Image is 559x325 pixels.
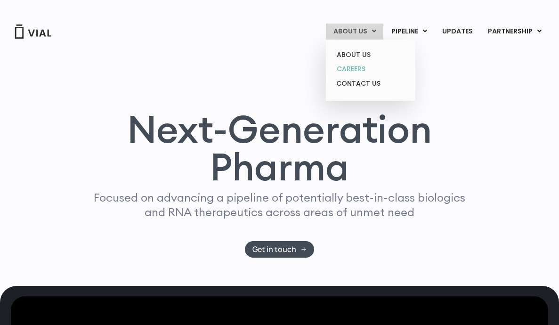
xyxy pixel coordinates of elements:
[329,76,412,91] a: CONTACT US
[90,190,470,219] p: Focused on advancing a pipeline of potentially best-in-class biologics and RNA therapeutics acros...
[245,241,314,258] a: Get in touch
[480,24,549,40] a: PARTNERSHIPMenu Toggle
[326,24,383,40] a: ABOUT USMenu Toggle
[252,246,296,253] span: Get in touch
[329,62,412,76] a: CAREERS
[76,110,484,186] h1: Next-Generation Pharma
[14,24,52,39] img: Vial Logo
[435,24,480,40] a: UPDATES
[384,24,434,40] a: PIPELINEMenu Toggle
[329,48,412,62] a: ABOUT US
